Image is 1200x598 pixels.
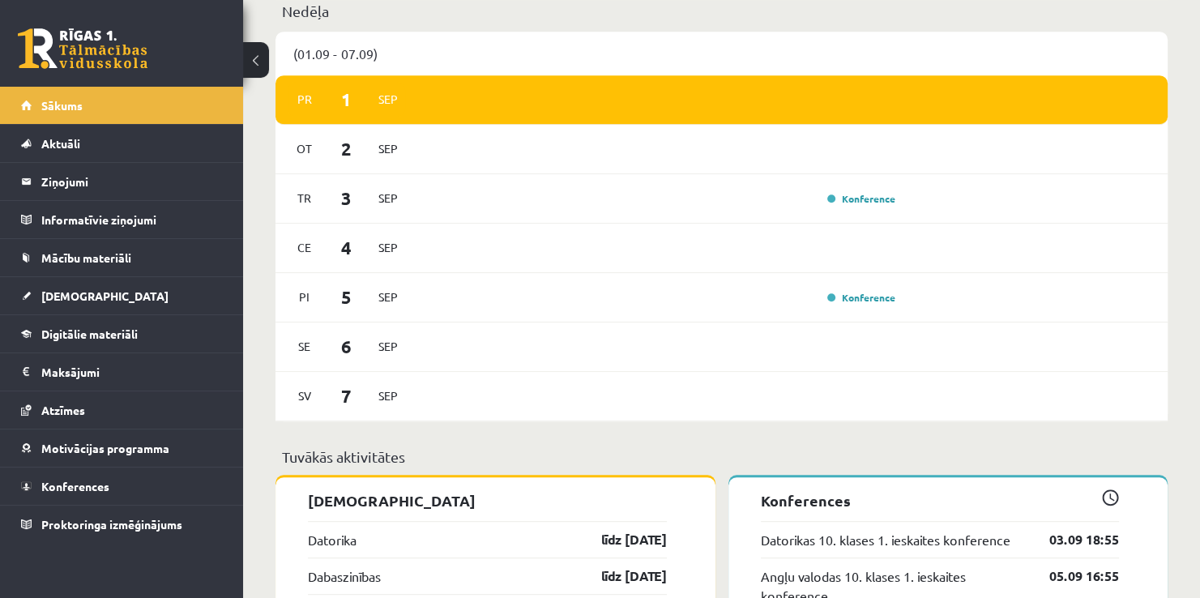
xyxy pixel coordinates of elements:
p: Konferences [761,489,1120,511]
a: Atzīmes [21,391,223,429]
legend: Maksājumi [41,353,223,391]
span: Pi [288,284,322,310]
span: Sv [288,383,322,408]
span: Sākums [41,98,83,113]
a: līdz [DATE] [573,530,667,549]
span: Pr [288,87,322,112]
span: [DEMOGRAPHIC_DATA] [41,288,169,303]
span: Motivācijas programma [41,441,169,455]
span: 2 [322,135,372,162]
span: Digitālie materiāli [41,327,138,341]
a: 05.09 16:55 [1025,566,1119,586]
span: 6 [322,333,372,360]
span: Sep [371,284,405,310]
span: Ot [288,136,322,161]
span: Konferences [41,479,109,493]
a: Maksājumi [21,353,223,391]
a: Digitālie materiāli [21,315,223,352]
span: Mācību materiāli [41,250,131,265]
a: 03.09 18:55 [1025,530,1119,549]
a: Konference [827,291,895,304]
span: Se [288,334,322,359]
a: Motivācijas programma [21,429,223,467]
a: Dabaszinības [308,566,381,586]
a: Datorika [308,530,357,549]
span: Sep [371,383,405,408]
span: 1 [322,86,372,113]
a: Sākums [21,87,223,124]
p: Tuvākās aktivitātes [282,446,1161,468]
span: Sep [371,186,405,211]
span: Sep [371,235,405,260]
span: Ce [288,235,322,260]
a: Rīgas 1. Tālmācības vidusskola [18,28,147,69]
a: Mācību materiāli [21,239,223,276]
span: 7 [322,382,372,409]
div: (01.09 - 07.09) [275,32,1168,75]
legend: Ziņojumi [41,163,223,200]
a: Konference [827,192,895,205]
a: Datorikas 10. klases 1. ieskaites konference [761,530,1010,549]
span: Sep [371,136,405,161]
a: Informatīvie ziņojumi [21,201,223,238]
span: Atzīmes [41,403,85,417]
a: Aktuāli [21,125,223,162]
a: Konferences [21,468,223,505]
span: Sep [371,87,405,112]
span: Proktoringa izmēģinājums [41,517,182,532]
a: Proktoringa izmēģinājums [21,506,223,543]
span: Sep [371,334,405,359]
span: Tr [288,186,322,211]
span: 5 [322,284,372,310]
a: Ziņojumi [21,163,223,200]
legend: Informatīvie ziņojumi [41,201,223,238]
p: [DEMOGRAPHIC_DATA] [308,489,667,511]
span: 4 [322,234,372,261]
span: Aktuāli [41,136,80,151]
span: 3 [322,185,372,211]
a: [DEMOGRAPHIC_DATA] [21,277,223,314]
a: līdz [DATE] [573,566,667,586]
